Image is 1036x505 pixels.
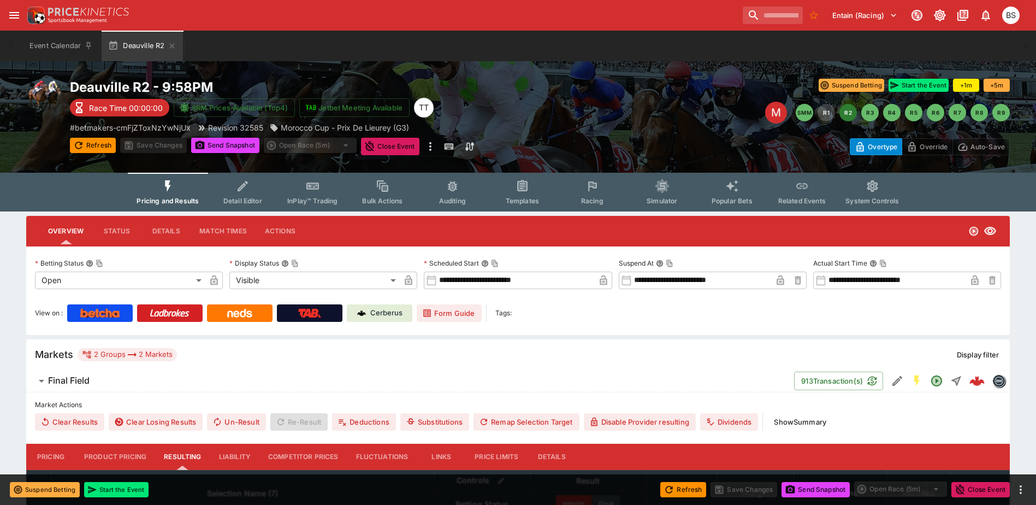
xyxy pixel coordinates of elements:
[48,8,129,16] img: PriceKinetics
[424,259,479,268] p: Scheduled Start
[270,122,409,133] div: Morocco Cup - Prix De Lieurey (G3)
[993,375,1005,387] img: betmakers
[969,373,985,389] img: logo-cerberus--red.svg
[256,218,305,244] button: Actions
[259,444,347,470] button: Competitor Prices
[270,413,328,431] span: Re-Result
[969,373,985,389] div: feecc21c-2ea7-417c-8250-0375606432ac
[950,346,1005,363] button: Display filter
[102,31,183,61] button: Deauville R2
[902,138,952,155] button: Override
[332,413,396,431] button: Deductions
[506,197,539,205] span: Templates
[999,3,1023,27] button: Brendan Scoble
[414,98,434,118] div: Tala Taufale
[400,413,469,431] button: Substitutions
[927,371,946,391] button: Open
[86,260,93,267] button: Betting StatusCopy To Clipboard
[581,197,603,205] span: Racing
[96,260,103,267] button: Copy To Clipboard
[647,197,677,205] span: Simulator
[227,309,252,318] img: Neds
[370,308,402,319] p: Cerberus
[264,138,357,153] div: split button
[434,470,530,491] th: Controls
[24,4,46,26] img: PriceKinetics Logo
[656,260,664,267] button: Suspend AtCopy To Clipboard
[952,138,1010,155] button: Auto-Save
[208,122,263,133] p: Revision 32585
[70,122,191,133] p: Copy To Clipboard
[23,31,99,61] button: Event Calendar
[361,138,419,155] button: Close Event
[75,444,155,470] button: Product Pricing
[229,272,400,289] div: Visible
[417,304,482,322] a: Form Guide
[26,444,75,470] button: Pricing
[491,260,499,267] button: Copy To Clipboard
[619,259,654,268] p: Suspend At
[1002,7,1020,24] div: Brendan Scoble
[174,98,295,117] button: SRM Prices Available (Top4)
[845,197,899,205] span: System Controls
[155,444,210,470] button: Resulting
[527,444,576,470] button: Details
[907,371,927,391] button: SGM Enabled
[39,218,92,244] button: Overview
[362,197,402,205] span: Bulk Actions
[494,474,508,488] button: Bulk edit
[84,482,149,497] button: Start the Event
[35,272,205,289] div: Open
[70,138,116,153] button: Refresh
[976,5,996,25] button: Notifications
[930,374,943,387] svg: Open
[992,374,1005,387] div: betmakers
[666,260,673,267] button: Copy To Clipboard
[439,197,466,205] span: Auditing
[869,260,877,267] button: Actual Start TimeCopy To Clipboard
[347,444,417,470] button: Fluctuations
[584,413,696,431] button: Disable Provider resulting
[782,482,850,497] button: Send Snapshot
[818,104,835,121] button: R1
[223,197,262,205] span: Detail Editor
[48,18,107,23] img: Sportsbook Management
[743,7,803,24] input: search
[887,371,907,391] button: Edit Detail
[992,104,1010,121] button: R9
[767,413,833,431] button: ShowSummary
[473,413,579,431] button: Remap Selection Target
[953,79,979,92] button: +1m
[946,371,966,391] button: Straight
[850,138,1010,155] div: Start From
[813,259,867,268] p: Actual Start Time
[10,482,80,497] button: Suspend Betting
[299,98,410,117] button: Jetbet Meeting Available
[854,481,947,497] div: split button
[970,141,1005,152] p: Auto-Save
[879,260,887,267] button: Copy To Clipboard
[35,397,1001,413] label: Market Actions
[357,309,366,318] img: Cerberus
[35,304,63,322] label: View on :
[883,104,901,121] button: R4
[796,104,1010,121] nav: pagination navigation
[4,5,24,25] button: open drawer
[26,370,794,392] button: Final Field
[207,413,265,431] button: Un-Result
[26,79,61,114] img: horse_racing.png
[970,104,988,121] button: R8
[905,104,922,121] button: R5
[861,104,879,121] button: R3
[920,141,948,152] p: Override
[35,413,104,431] button: Clear Results
[966,370,988,392] a: feecc21c-2ea7-417c-8250-0375606432ac
[191,138,259,153] button: Send Snapshot
[839,104,857,121] button: R2
[907,5,927,25] button: Connected to PK
[291,260,299,267] button: Copy To Clipboard
[826,7,904,24] button: Select Tenant
[953,5,973,25] button: Documentation
[281,122,409,133] p: Morocco Cup - Prix De Lieurey (G3)
[530,470,646,491] th: Result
